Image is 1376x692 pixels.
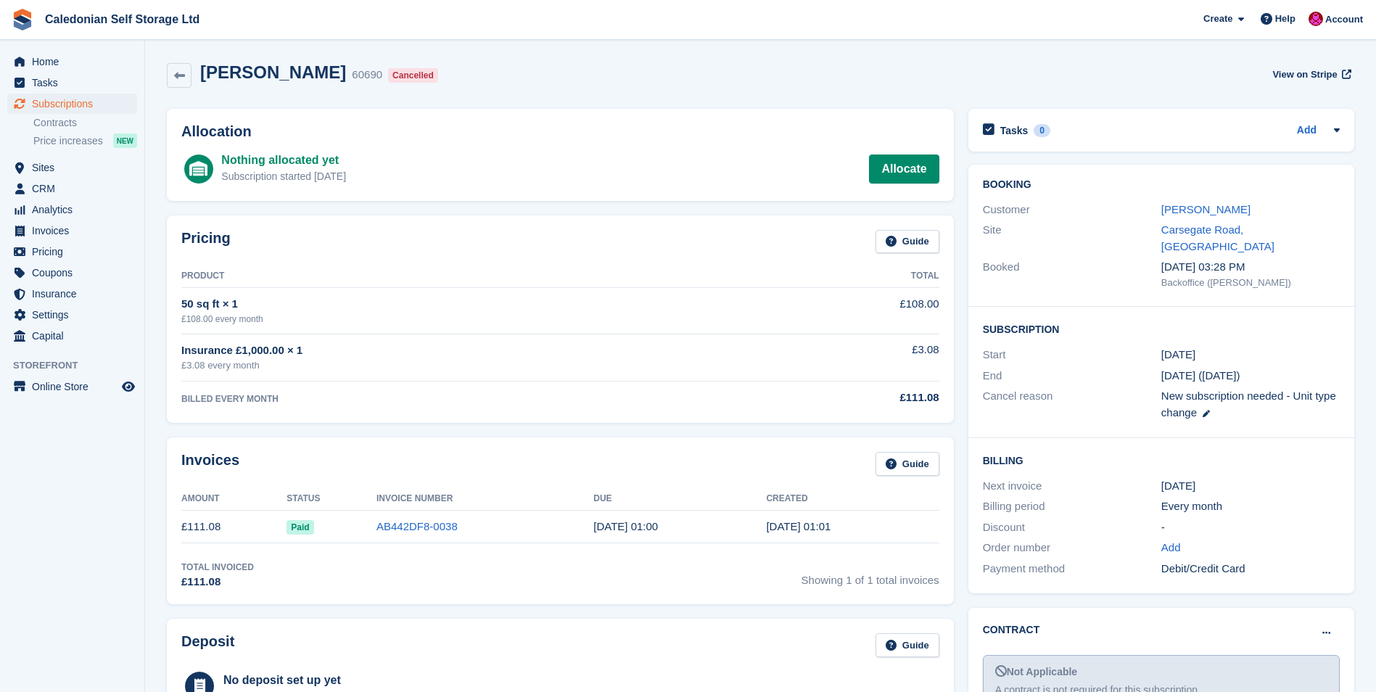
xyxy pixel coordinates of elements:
[983,259,1161,289] div: Booked
[754,288,939,334] td: £108.00
[32,305,119,325] span: Settings
[33,134,103,148] span: Price increases
[32,73,119,93] span: Tasks
[181,574,254,590] div: £111.08
[766,487,939,511] th: Created
[7,284,137,304] a: menu
[1161,203,1251,215] a: [PERSON_NAME]
[1161,276,1340,290] div: Backoffice ([PERSON_NAME])
[32,263,119,283] span: Coupons
[32,221,119,241] span: Invoices
[869,155,939,184] a: Allocate
[181,511,287,543] td: £111.08
[7,94,137,114] a: menu
[7,263,137,283] a: menu
[388,68,438,83] div: Cancelled
[1275,12,1295,26] span: Help
[32,178,119,199] span: CRM
[983,561,1161,577] div: Payment method
[1161,369,1240,382] span: [DATE] ([DATE])
[181,358,754,373] div: £3.08 every month
[200,62,346,82] h2: [PERSON_NAME]
[876,452,939,476] a: Guide
[181,296,754,313] div: 50 sq ft × 1
[1266,62,1354,86] a: View on Stripe
[876,230,939,254] a: Guide
[1034,124,1050,137] div: 0
[32,52,119,72] span: Home
[1161,498,1340,515] div: Every month
[7,242,137,262] a: menu
[754,334,939,381] td: £3.08
[1161,223,1274,252] a: Carsegate Road, [GEOGRAPHIC_DATA]
[7,73,137,93] a: menu
[1161,478,1340,495] div: [DATE]
[1309,12,1323,26] img: Donald Mathieson
[32,242,119,262] span: Pricing
[983,519,1161,536] div: Discount
[223,672,522,689] div: No deposit set up yet
[181,230,231,254] h2: Pricing
[181,265,754,288] th: Product
[983,202,1161,218] div: Customer
[1325,12,1363,27] span: Account
[802,561,939,590] span: Showing 1 of 1 total invoices
[181,392,754,405] div: BILLED EVERY MONTH
[593,520,658,532] time: 2024-12-02 01:00:00 UTC
[32,284,119,304] span: Insurance
[1161,540,1181,556] a: Add
[32,94,119,114] span: Subscriptions
[7,305,137,325] a: menu
[983,540,1161,556] div: Order number
[754,390,939,406] div: £111.08
[7,199,137,220] a: menu
[983,368,1161,384] div: End
[1161,259,1340,276] div: [DATE] 03:28 PM
[983,453,1340,467] h2: Billing
[1161,390,1336,419] span: New subscription needed - Unit type change
[287,520,313,535] span: Paid
[876,633,939,657] a: Guide
[7,326,137,346] a: menu
[376,520,458,532] a: AB442DF8-0038
[995,664,1327,680] div: Not Applicable
[120,378,137,395] a: Preview store
[1000,124,1029,137] h2: Tasks
[181,633,234,657] h2: Deposit
[221,152,346,169] div: Nothing allocated yet
[287,487,376,511] th: Status
[33,116,137,130] a: Contracts
[983,622,1040,638] h2: Contract
[32,326,119,346] span: Capital
[7,221,137,241] a: menu
[1161,561,1340,577] div: Debit/Credit Card
[32,376,119,397] span: Online Store
[181,452,239,476] h2: Invoices
[181,561,254,574] div: Total Invoiced
[766,520,831,532] time: 2024-12-01 01:01:04 UTC
[593,487,766,511] th: Due
[7,52,137,72] a: menu
[983,478,1161,495] div: Next invoice
[983,222,1161,255] div: Site
[7,178,137,199] a: menu
[983,388,1161,421] div: Cancel reason
[12,9,33,30] img: stora-icon-8386f47178a22dfd0bd8f6a31ec36ba5ce8667c1dd55bd0f319d3a0aa187defe.svg
[983,179,1340,191] h2: Booking
[983,347,1161,363] div: Start
[7,376,137,397] a: menu
[1203,12,1232,26] span: Create
[983,321,1340,336] h2: Subscription
[32,157,119,178] span: Sites
[376,487,593,511] th: Invoice Number
[983,498,1161,515] div: Billing period
[7,157,137,178] a: menu
[33,133,137,149] a: Price increases NEW
[221,169,346,184] div: Subscription started [DATE]
[32,199,119,220] span: Analytics
[181,123,939,140] h2: Allocation
[13,358,144,373] span: Storefront
[754,265,939,288] th: Total
[352,67,382,83] div: 60690
[1161,347,1195,363] time: 2024-12-01 01:00:00 UTC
